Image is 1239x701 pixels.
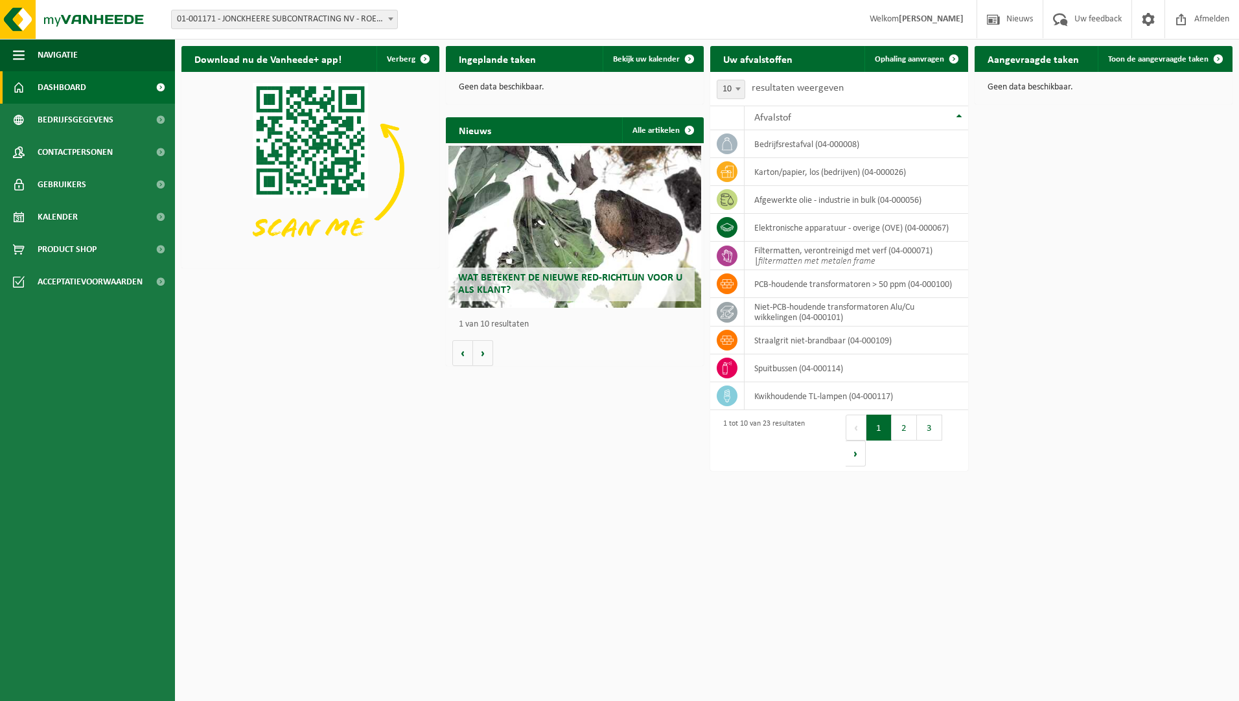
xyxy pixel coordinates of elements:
h2: Aangevraagde taken [975,46,1092,71]
p: 1 van 10 resultaten [459,320,697,329]
span: Kalender [38,201,78,233]
p: Geen data beschikbaar. [459,83,691,92]
a: Toon de aangevraagde taken [1098,46,1231,72]
span: Navigatie [38,39,78,71]
td: niet-PCB-houdende transformatoren Alu/Cu wikkelingen (04-000101) [745,298,968,327]
button: Verberg [376,46,438,72]
td: spuitbussen (04-000114) [745,354,968,382]
span: Afvalstof [754,113,791,123]
span: 01-001171 - JONCKHEERE SUBCONTRACTING NV - ROESELARE [171,10,398,29]
h2: Uw afvalstoffen [710,46,805,71]
span: Wat betekent de nieuwe RED-richtlijn voor u als klant? [458,273,682,295]
span: Product Shop [38,233,97,266]
span: 10 [717,80,745,98]
a: Bekijk uw kalender [603,46,702,72]
td: bedrijfsrestafval (04-000008) [745,130,968,158]
span: 10 [717,80,745,99]
button: 3 [917,415,942,441]
span: Verberg [387,55,415,63]
button: Vorige [452,340,473,366]
a: Ophaling aanvragen [864,46,967,72]
i: filtermatten met metalen frame [758,257,875,266]
h2: Ingeplande taken [446,46,549,71]
label: resultaten weergeven [752,83,844,93]
td: filtermatten, verontreinigd met verf (04-000071) | [745,242,968,270]
span: Acceptatievoorwaarden [38,266,143,298]
td: karton/papier, los (bedrijven) (04-000026) [745,158,968,186]
span: Dashboard [38,71,86,104]
td: kwikhoudende TL-lampen (04-000117) [745,382,968,410]
button: 2 [892,415,917,441]
a: Alle artikelen [622,117,702,143]
span: Gebruikers [38,168,86,201]
span: Contactpersonen [38,136,113,168]
button: 1 [866,415,892,441]
span: Bekijk uw kalender [613,55,680,63]
h2: Download nu de Vanheede+ app! [181,46,354,71]
span: 01-001171 - JONCKHEERE SUBCONTRACTING NV - ROESELARE [172,10,397,29]
span: Bedrijfsgegevens [38,104,113,136]
button: Next [846,441,866,466]
td: elektronische apparatuur - overige (OVE) (04-000067) [745,214,968,242]
button: Previous [846,415,866,441]
h2: Nieuws [446,117,504,143]
iframe: chat widget [6,672,216,701]
img: Download de VHEPlus App [181,72,439,266]
span: Ophaling aanvragen [875,55,944,63]
p: Geen data beschikbaar. [988,83,1220,92]
div: 1 tot 10 van 23 resultaten [717,413,805,468]
button: Volgende [473,340,493,366]
td: afgewerkte olie - industrie in bulk (04-000056) [745,186,968,214]
span: Toon de aangevraagde taken [1108,55,1209,63]
td: straalgrit niet-brandbaar (04-000109) [745,327,968,354]
strong: [PERSON_NAME] [899,14,964,24]
td: PCB-houdende transformatoren > 50 ppm (04-000100) [745,270,968,298]
a: Wat betekent de nieuwe RED-richtlijn voor u als klant? [448,146,701,308]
